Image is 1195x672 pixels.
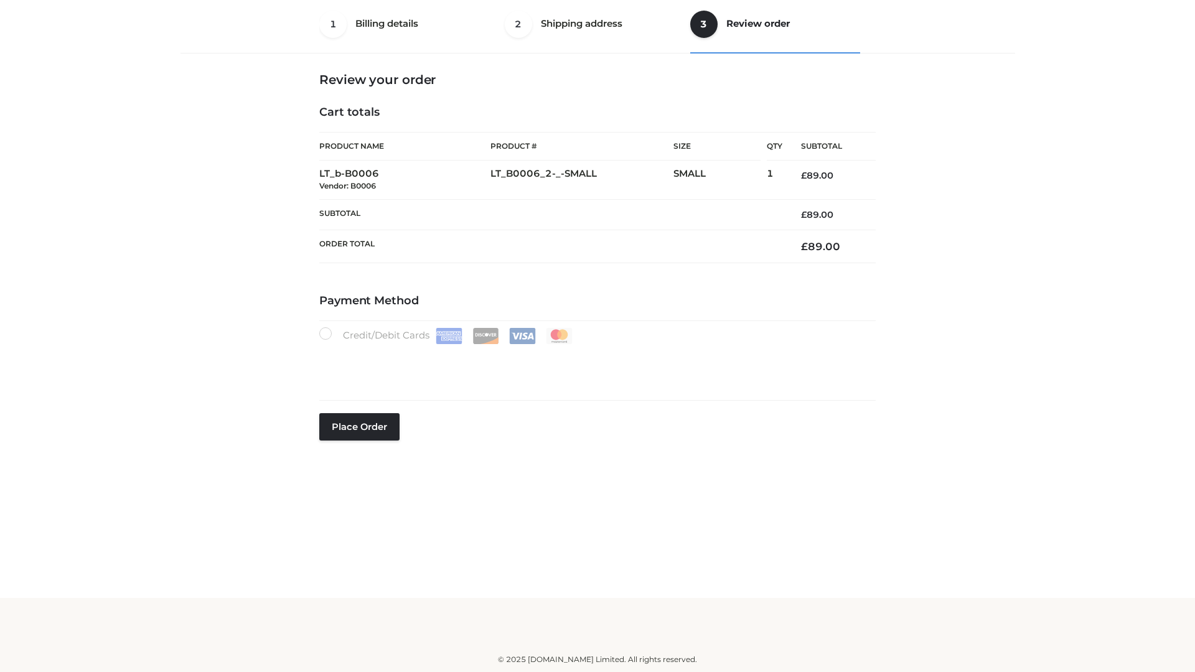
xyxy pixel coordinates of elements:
bdi: 89.00 [801,170,833,181]
iframe: Secure payment input frame [317,342,873,387]
td: 1 [767,161,782,200]
h4: Cart totals [319,106,876,119]
th: Product # [490,132,673,161]
img: Mastercard [546,328,573,344]
th: Order Total [319,230,782,263]
button: Place order [319,413,400,441]
td: LT_b-B0006 [319,161,490,200]
td: SMALL [673,161,767,200]
img: Visa [509,328,536,344]
th: Product Name [319,132,490,161]
th: Subtotal [782,133,876,161]
bdi: 89.00 [801,209,833,220]
td: LT_B0006_2-_-SMALL [490,161,673,200]
img: Discover [472,328,499,344]
bdi: 89.00 [801,240,840,253]
label: Credit/Debit Cards [319,327,574,344]
th: Size [673,133,761,161]
h3: Review your order [319,72,876,87]
th: Qty [767,132,782,161]
th: Subtotal [319,199,782,230]
span: £ [801,240,808,253]
h4: Payment Method [319,294,876,308]
span: £ [801,209,807,220]
span: £ [801,170,807,181]
img: Amex [436,328,462,344]
small: Vendor: B0006 [319,181,376,190]
div: © 2025 [DOMAIN_NAME] Limited. All rights reserved. [185,653,1010,666]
